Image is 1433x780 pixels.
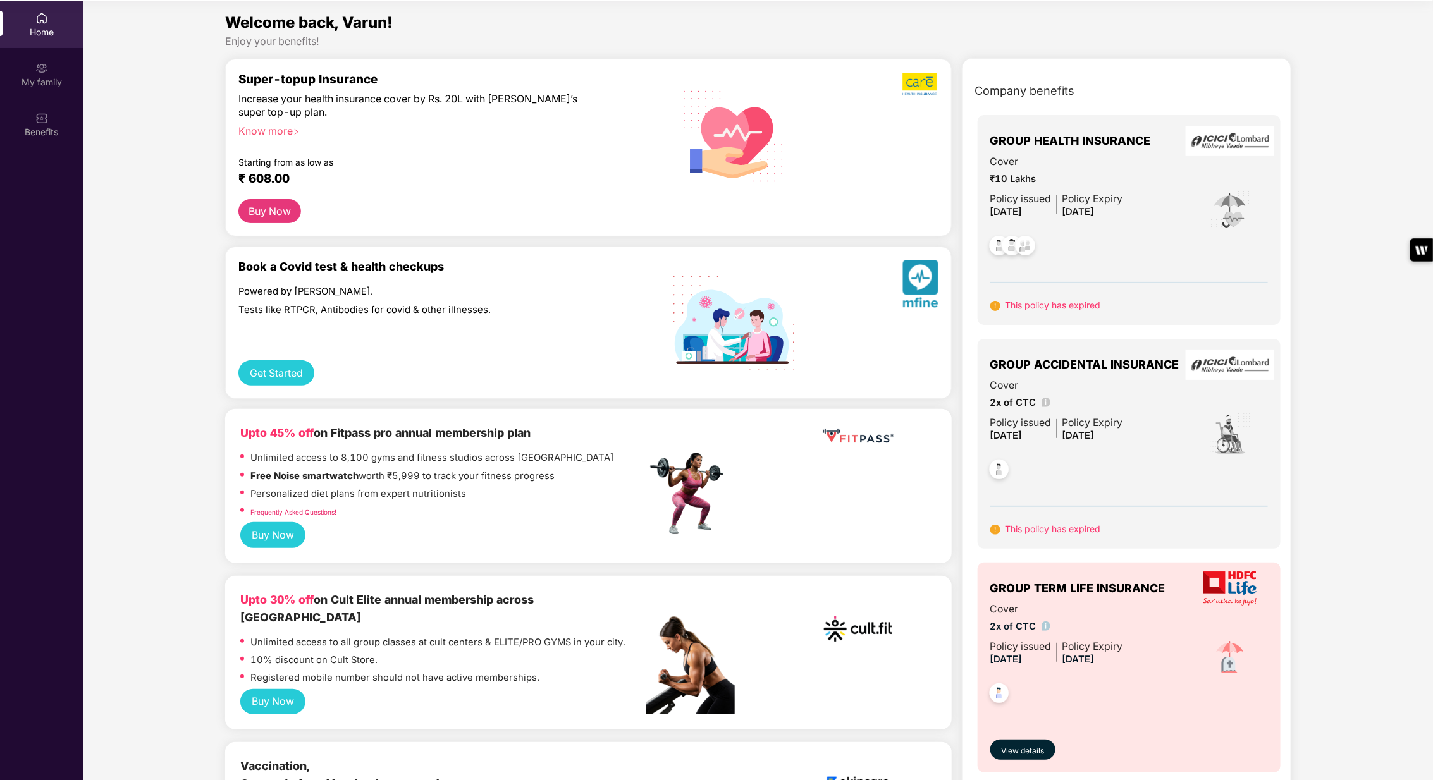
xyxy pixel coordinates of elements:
img: svg+xml;base64,PHN2ZyBpZD0iQmVuZWZpdHMiIHhtbG5zPSJodHRwOi8vd3d3LnczLm9yZy8yMDAwL3N2ZyIgd2lkdGg9Ij... [35,112,48,125]
div: Policy Expiry [1062,192,1123,207]
div: Enjoy your benefits! [225,35,1291,48]
img: icon [1208,636,1252,680]
img: svg+xml;base64,PHN2ZyB4bWxucz0iaHR0cDovL3d3dy53My5vcmcvMjAwMC9zdmciIHdpZHRoPSIxOTIiIGhlaWdodD0iMT... [673,276,794,369]
div: Know more [238,125,639,133]
p: Unlimited access to all group classes at cult centers & ELITE/PRO GYMS in your city. [250,635,625,650]
img: svg+xml;base64,PHN2ZyBpZD0iSG9tZSIgeG1sbnM9Imh0dHA6Ly93d3cudzMub3JnLzIwMDAvc3ZnIiB3aWR0aD0iMjAiIG... [35,12,48,25]
div: ₹ 608.00 [238,171,634,186]
p: Registered mobile number should not have active memberships. [250,671,539,685]
img: info [1042,621,1051,631]
button: View details [990,740,1056,760]
span: right [293,128,300,135]
p: Personalized diet plans from expert nutritionists [250,487,466,501]
span: Cover [990,378,1123,394]
img: info [1042,398,1051,407]
div: Powered by [PERSON_NAME]. [238,286,592,298]
img: svg+xml;base64,PHN2ZyB4bWxucz0iaHR0cDovL3d3dy53My5vcmcvMjAwMC9zdmciIHdpZHRoPSI0OC45NDMiIGhlaWdodD... [984,679,1015,710]
img: insurerLogo [1186,126,1274,157]
img: icon [1209,412,1252,456]
img: insurerLogo [1186,350,1274,381]
img: pc2.png [646,616,735,714]
img: svg+xml;base64,PHN2ZyB4bWxucz0iaHR0cDovL3d3dy53My5vcmcvMjAwMC9zdmciIHdpZHRoPSI0OC45NDMiIGhlaWdodD... [997,232,1028,263]
img: svg+xml;base64,PHN2ZyB3aWR0aD0iMjAiIGhlaWdodD0iMjAiIHZpZXdCb3g9IjAgMCAyMCAyMCIgZmlsbD0ibm9uZSIgeG... [35,62,48,75]
img: fppp.png [820,424,896,448]
span: GROUP ACCIDENTAL INSURANCE [990,356,1179,374]
span: [DATE] [990,654,1023,665]
span: Cover [990,602,1123,618]
span: [DATE] [1062,654,1095,665]
div: Policy Expiry [1062,639,1123,655]
div: Policy Expiry [1062,415,1123,431]
span: Cover [990,154,1123,170]
img: b5dec4f62d2307b9de63beb79f102df3.png [902,72,938,96]
img: svg+xml;base64,PHN2ZyB4bWxucz0iaHR0cDovL3d3dy53My5vcmcvMjAwMC9zdmciIHdpZHRoPSIxNiIgaGVpZ2h0PSIxNi... [990,301,1000,311]
div: Increase your health insurance cover by Rs. 20L with [PERSON_NAME]’s super top-up plan. [238,92,592,119]
div: Super-topup Insurance [238,72,647,87]
img: svg+xml;base64,PHN2ZyB4bWxucz0iaHR0cDovL3d3dy53My5vcmcvMjAwMC9zdmciIHdpZHRoPSI0OC45NDMiIGhlaWdodD... [984,456,1015,487]
div: Policy issued [990,192,1052,207]
p: 10% discount on Cult Store. [250,653,378,667]
button: Get Started [238,360,314,386]
span: 2x of CTC [990,396,1123,410]
span: GROUP HEALTH INSURANCE [990,132,1151,150]
b: Upto 45% off [240,426,314,439]
div: Policy issued [990,415,1052,431]
button: Buy Now [238,199,301,223]
img: cult.png [820,591,896,667]
span: This policy has expired [1006,523,1101,534]
b: on Cult Elite annual membership across [GEOGRAPHIC_DATA] [240,593,534,624]
span: [DATE] [990,206,1023,217]
b: on Fitpass pro annual membership plan [240,426,531,439]
span: View details [1001,745,1044,757]
p: Unlimited access to 8,100 gyms and fitness studios across [GEOGRAPHIC_DATA] [250,451,614,465]
img: svg+xml;base64,PHN2ZyB4bWxucz0iaHR0cDovL3d3dy53My5vcmcvMjAwMC9zdmciIHdpZHRoPSIxNiIgaGVpZ2h0PSIxNi... [990,525,1000,535]
p: worth ₹5,999 to track your fitness progress [250,469,555,484]
span: ₹10 Lakhs [990,172,1123,186]
img: svg+xml;base64,PHN2ZyB4bWxucz0iaHR0cDovL3d3dy53My5vcmcvMjAwMC9zdmciIHdpZHRoPSI0OC45NDMiIGhlaWdodD... [1010,232,1041,263]
div: Policy issued [990,639,1052,655]
span: [DATE] [990,430,1023,441]
img: svg+xml;base64,PHN2ZyB4bWxucz0iaHR0cDovL3d3dy53My5vcmcvMjAwMC9zdmciIHhtbG5zOnhsaW5rPSJodHRwOi8vd3... [902,260,938,312]
div: Starting from as low as [238,157,593,166]
span: GROUP TERM LIFE INSURANCE [990,580,1165,597]
img: svg+xml;base64,PHN2ZyB4bWxucz0iaHR0cDovL3d3dy53My5vcmcvMjAwMC9zdmciIHdpZHRoPSI0OC45NDMiIGhlaWdodD... [984,232,1015,263]
a: Frequently Asked Questions! [250,508,336,516]
span: [DATE] [1062,206,1095,217]
b: Upto 30% off [240,593,314,606]
div: Book a Covid test & health checkups [238,260,647,273]
button: Buy Now [240,522,305,548]
span: [DATE] [1062,430,1095,441]
button: Buy Now [240,689,305,715]
span: This policy has expired [1006,300,1101,310]
img: insurerLogo [1203,571,1257,606]
img: icon [1210,190,1251,231]
span: Company benefits [975,82,1075,100]
img: fpp.png [646,449,735,538]
img: svg+xml;base64,PHN2ZyB4bWxucz0iaHR0cDovL3d3dy53My5vcmcvMjAwMC9zdmciIHhtbG5zOnhsaW5rPSJodHRwOi8vd3... [673,74,794,197]
span: 2x of CTC [990,619,1123,634]
div: Tests like RTPCR, Antibodies for covid & other illnesses. [238,304,592,317]
strong: Free Noise smartwatch [250,470,359,482]
span: Welcome back, Varun! [225,13,393,32]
